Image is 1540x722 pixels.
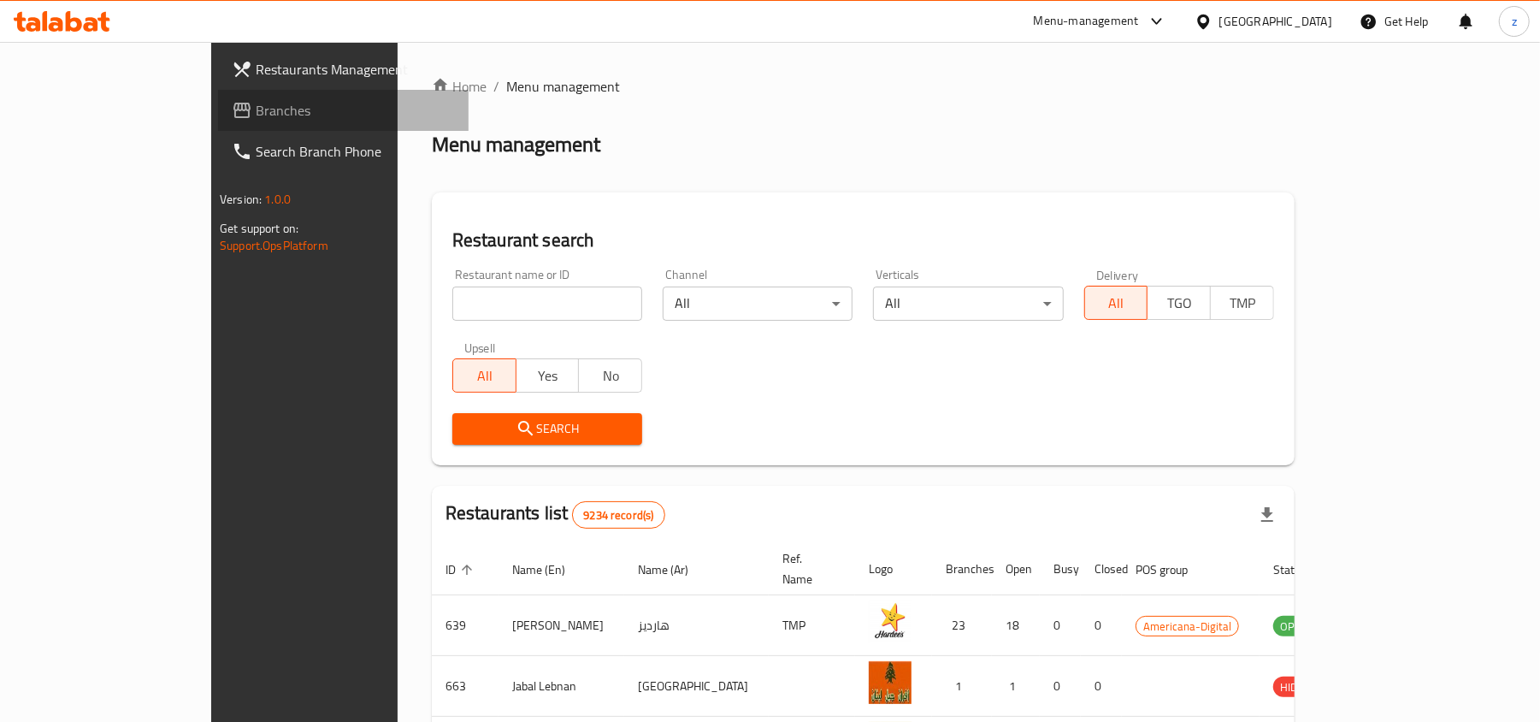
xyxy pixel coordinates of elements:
[220,234,328,257] a: Support.OpsPlatform
[586,364,635,388] span: No
[1040,543,1081,595] th: Busy
[445,559,478,580] span: ID
[1040,595,1081,656] td: 0
[499,656,624,717] td: Jabal Lebnan
[1512,12,1517,31] span: z
[218,49,469,90] a: Restaurants Management
[432,131,600,158] h2: Menu management
[452,287,642,321] input: Search for restaurant name or ID..
[1218,291,1267,316] span: TMP
[1147,286,1211,320] button: TGO
[1081,656,1122,717] td: 0
[932,543,992,595] th: Branches
[624,656,769,717] td: [GEOGRAPHIC_DATA]
[1273,677,1325,697] div: HIDDEN
[1136,559,1210,580] span: POS group
[1273,678,1325,697] span: HIDDEN
[452,413,642,445] button: Search
[578,358,642,393] button: No
[769,595,855,656] td: TMP
[624,595,769,656] td: هارديز
[1136,617,1238,636] span: Americana-Digital
[1219,12,1332,31] div: [GEOGRAPHIC_DATA]
[1273,616,1315,636] div: OPEN
[992,656,1040,717] td: 1
[506,76,620,97] span: Menu management
[445,500,665,529] h2: Restaurants list
[1081,595,1122,656] td: 0
[1034,11,1139,32] div: Menu-management
[663,287,853,321] div: All
[220,217,298,240] span: Get support on:
[218,131,469,172] a: Search Branch Phone
[1247,494,1288,536] div: Export file
[1096,269,1139,281] label: Delivery
[873,287,1063,321] div: All
[932,595,992,656] td: 23
[1273,617,1315,636] span: OPEN
[573,507,664,524] span: 9234 record(s)
[256,59,455,80] span: Restaurants Management
[572,501,664,529] div: Total records count
[1084,286,1148,320] button: All
[932,656,992,717] td: 1
[1273,559,1329,580] span: Status
[452,228,1274,253] h2: Restaurant search
[992,595,1040,656] td: 18
[992,543,1040,595] th: Open
[466,418,628,440] span: Search
[256,141,455,162] span: Search Branch Phone
[464,341,496,353] label: Upsell
[1210,286,1274,320] button: TMP
[869,661,912,704] img: Jabal Lebnan
[869,601,912,643] img: Hardee's
[512,559,587,580] span: Name (En)
[460,364,510,388] span: All
[855,543,932,595] th: Logo
[638,559,711,580] span: Name (Ar)
[1081,543,1122,595] th: Closed
[432,76,1295,97] nav: breadcrumb
[516,358,580,393] button: Yes
[264,188,291,210] span: 1.0.0
[493,76,499,97] li: /
[220,188,262,210] span: Version:
[256,100,455,121] span: Branches
[218,90,469,131] a: Branches
[523,364,573,388] span: Yes
[1092,291,1142,316] span: All
[782,548,835,589] span: Ref. Name
[452,358,516,393] button: All
[1154,291,1204,316] span: TGO
[499,595,624,656] td: [PERSON_NAME]
[1040,656,1081,717] td: 0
